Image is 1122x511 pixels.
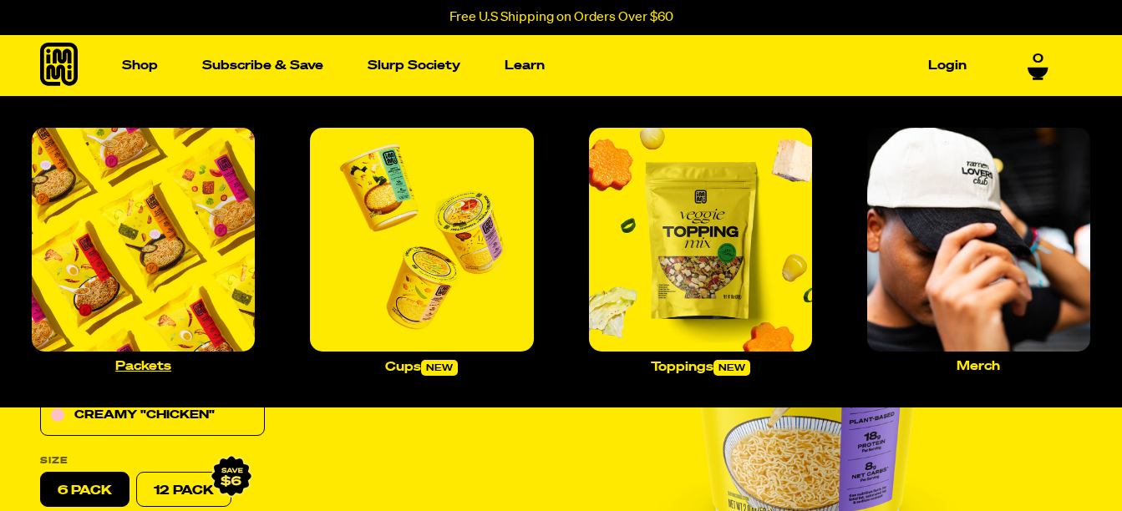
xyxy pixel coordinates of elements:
[385,360,458,376] p: Cups
[25,121,261,378] a: Packets
[40,457,500,466] label: Size
[8,434,176,503] iframe: Marketing Popup
[32,128,255,351] img: Packets_large.jpg
[1028,52,1048,80] a: 0
[921,53,973,78] a: Login
[582,121,819,382] a: Toppingsnew
[957,360,1000,372] p: Merch
[651,360,750,376] p: Toppings
[115,360,171,372] p: Packets
[867,128,1090,351] img: Merch_large.jpg
[421,360,458,376] span: new
[40,395,265,437] a: Creamy "Chicken"
[195,53,330,78] a: Subscribe & Save
[498,53,551,78] a: Learn
[303,121,540,382] a: Cupsnew
[589,128,812,351] img: Toppings_large.jpg
[713,360,750,376] span: new
[861,121,1097,378] a: Merch
[136,473,231,508] a: 12 Pack
[115,53,165,78] a: Shop
[449,10,673,25] p: Free U.S Shipping on Orders Over $60
[1033,52,1043,67] span: 0
[310,128,533,351] img: Cups_large.jpg
[361,53,467,78] a: Slurp Society
[115,35,973,96] nav: Main navigation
